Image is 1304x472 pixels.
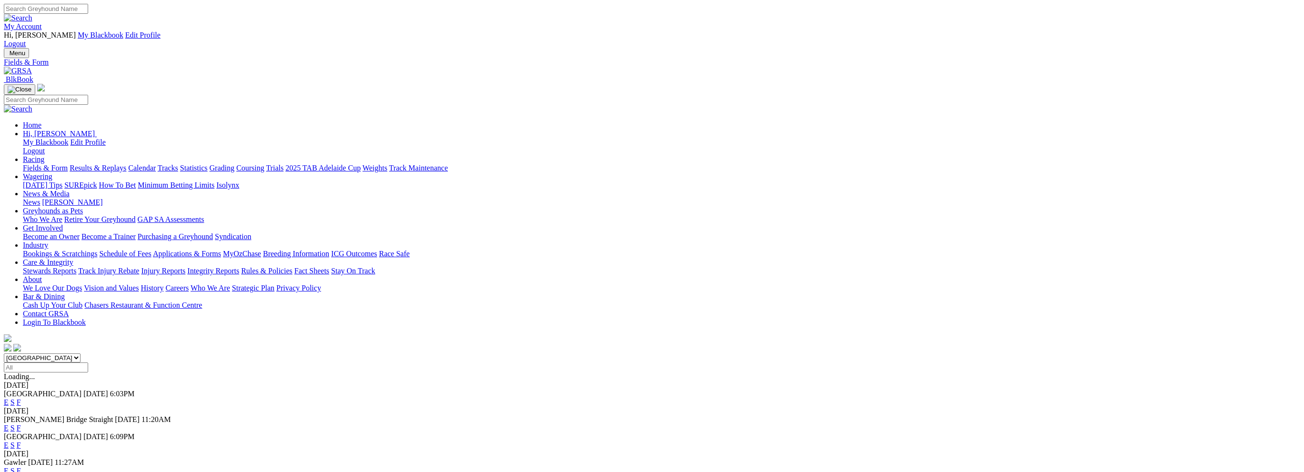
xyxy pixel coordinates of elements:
[23,181,1300,190] div: Wagering
[4,407,1300,415] div: [DATE]
[23,215,62,223] a: Who We Are
[17,424,21,432] a: F
[158,164,178,172] a: Tracks
[23,310,69,318] a: Contact GRSA
[138,215,204,223] a: GAP SA Assessments
[84,284,139,292] a: Vision and Values
[23,301,1300,310] div: Bar & Dining
[191,284,230,292] a: Who We Are
[10,50,25,57] span: Menu
[83,390,108,398] span: [DATE]
[138,181,214,189] a: Minimum Betting Limits
[210,164,234,172] a: Grading
[389,164,448,172] a: Track Maintenance
[99,181,136,189] a: How To Bet
[4,4,88,14] input: Search
[241,267,293,275] a: Rules & Policies
[4,58,1300,67] a: Fields & Form
[10,398,15,406] a: S
[4,22,42,30] a: My Account
[141,284,163,292] a: History
[4,95,88,105] input: Search
[23,130,97,138] a: Hi, [PERSON_NAME]
[138,232,213,241] a: Purchasing a Greyhound
[23,138,69,146] a: My Blackbook
[4,105,32,113] img: Search
[165,284,189,292] a: Careers
[23,198,1300,207] div: News & Media
[4,84,35,95] button: Toggle navigation
[331,250,377,258] a: ICG Outcomes
[23,232,1300,241] div: Get Involved
[215,232,251,241] a: Syndication
[64,181,97,189] a: SUREpick
[23,250,1300,258] div: Industry
[4,31,1300,48] div: My Account
[23,215,1300,224] div: Greyhounds as Pets
[4,415,113,423] span: [PERSON_NAME] Bridge Straight
[363,164,387,172] a: Weights
[37,84,45,91] img: logo-grsa-white.png
[83,432,108,441] span: [DATE]
[125,31,161,39] a: Edit Profile
[294,267,329,275] a: Fact Sheets
[23,155,44,163] a: Racing
[331,267,375,275] a: Stay On Track
[285,164,361,172] a: 2025 TAB Adelaide Cup
[10,441,15,449] a: S
[110,432,135,441] span: 6:09PM
[141,267,185,275] a: Injury Reports
[84,301,202,309] a: Chasers Restaurant & Function Centre
[4,31,76,39] span: Hi, [PERSON_NAME]
[4,450,1300,458] div: [DATE]
[23,190,70,198] a: News & Media
[23,181,62,189] a: [DATE] Tips
[78,31,123,39] a: My Blackbook
[4,334,11,342] img: logo-grsa-white.png
[23,284,82,292] a: We Love Our Dogs
[23,250,97,258] a: Bookings & Scratchings
[23,292,65,301] a: Bar & Dining
[23,275,42,283] a: About
[23,232,80,241] a: Become an Owner
[23,130,95,138] span: Hi, [PERSON_NAME]
[4,14,32,22] img: Search
[70,164,126,172] a: Results & Replays
[13,344,21,351] img: twitter.svg
[115,415,140,423] span: [DATE]
[4,390,81,398] span: [GEOGRAPHIC_DATA]
[64,215,136,223] a: Retire Your Greyhound
[23,138,1300,155] div: Hi, [PERSON_NAME]
[23,121,41,129] a: Home
[8,86,31,93] img: Close
[23,267,76,275] a: Stewards Reports
[128,164,156,172] a: Calendar
[232,284,274,292] a: Strategic Plan
[55,458,84,466] span: 11:27AM
[42,198,102,206] a: [PERSON_NAME]
[10,424,15,432] a: S
[23,241,48,249] a: Industry
[78,267,139,275] a: Track Injury Rebate
[99,250,151,258] a: Schedule of Fees
[23,147,45,155] a: Logout
[4,398,9,406] a: E
[23,284,1300,292] div: About
[266,164,283,172] a: Trials
[223,250,261,258] a: MyOzChase
[180,164,208,172] a: Statistics
[4,75,33,83] a: BlkBook
[4,344,11,351] img: facebook.svg
[4,458,26,466] span: Gawler
[4,48,29,58] button: Toggle navigation
[110,390,135,398] span: 6:03PM
[23,172,52,181] a: Wagering
[23,258,73,266] a: Care & Integrity
[23,164,1300,172] div: Racing
[17,441,21,449] a: F
[4,362,88,372] input: Select date
[236,164,264,172] a: Coursing
[23,198,40,206] a: News
[28,458,53,466] span: [DATE]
